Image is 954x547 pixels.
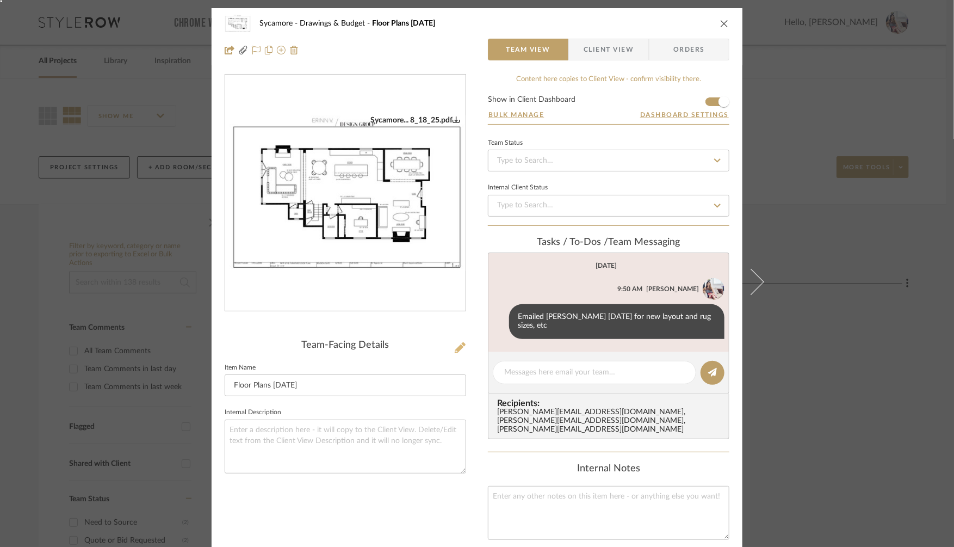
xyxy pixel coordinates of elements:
input: Enter Item Name [225,374,466,396]
div: [PERSON_NAME] [646,284,699,294]
img: f1d371dd-b1e9-46a7-a38a-6ec765110e37_48x40.jpg [225,13,251,34]
div: Emailed [PERSON_NAME] [DATE] for new layout and rug sizes, etc [509,304,724,339]
label: Internal Description [225,410,281,415]
button: Dashboard Settings [640,110,729,120]
img: 443c1879-fc31-41c6-898d-8c8e9b8df45c.jpg [703,278,724,300]
input: Type to Search… [488,195,729,217]
div: 9:50 AM [617,284,642,294]
span: Sycamore [259,20,300,27]
span: Tasks / To-Dos / [537,237,609,247]
div: Team-Facing Details [225,340,466,352]
div: Internal Notes [488,463,729,475]
span: Client View [584,39,634,60]
div: [PERSON_NAME][EMAIL_ADDRESS][DOMAIN_NAME] , [PERSON_NAME][EMAIL_ADDRESS][DOMAIN_NAME] , [PERSON_N... [497,408,724,434]
button: Bulk Manage [488,110,545,120]
div: Sycamore... 8_18_25.pdf [370,115,460,125]
input: Type to Search… [488,150,729,171]
span: Floor Plans [DATE] [372,20,435,27]
img: Remove from project [290,46,299,54]
div: team Messaging [488,237,729,249]
div: [DATE] [596,262,617,269]
span: Drawings & Budget [300,20,372,27]
img: f1d371dd-b1e9-46a7-a38a-6ec765110e37_436x436.jpg [225,115,466,271]
div: Content here copies to Client View - confirm visibility there. [488,74,729,85]
div: Team Status [488,140,523,146]
button: close [720,19,729,28]
span: Recipients: [497,398,724,408]
span: Team View [506,39,550,60]
div: 0 [225,115,466,271]
div: Internal Client Status [488,185,548,190]
label: Item Name [225,365,256,371]
span: Orders [661,39,717,60]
